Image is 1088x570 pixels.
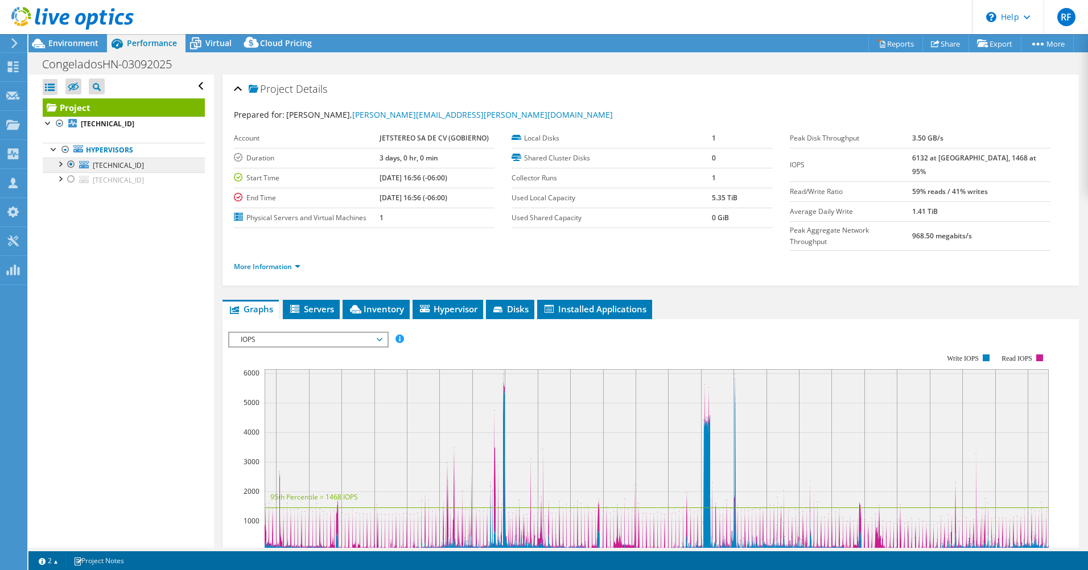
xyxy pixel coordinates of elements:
[228,303,273,315] span: Graphs
[255,546,259,555] text: 0
[352,109,613,120] a: [PERSON_NAME][EMAIL_ADDRESS][PERSON_NAME][DOMAIN_NAME]
[43,143,205,158] a: Hypervisors
[270,492,358,502] text: 95th Percentile = 1468 IOPS
[790,186,912,197] label: Read/Write Ratio
[286,109,613,120] span: [PERSON_NAME],
[986,12,996,22] svg: \n
[790,225,912,247] label: Peak Aggregate Network Throughput
[244,398,259,407] text: 5000
[127,38,177,48] span: Performance
[380,213,384,222] b: 1
[712,213,729,222] b: 0 GiB
[43,117,205,131] a: [TECHNICAL_ID]
[868,35,923,52] a: Reports
[296,82,327,96] span: Details
[289,303,334,315] span: Servers
[234,133,380,144] label: Account
[244,427,259,437] text: 4000
[93,160,144,170] span: [TECHNICAL_ID]
[244,516,259,526] text: 1000
[205,38,232,48] span: Virtual
[234,172,380,184] label: Start Time
[48,38,98,48] span: Environment
[543,303,646,315] span: Installed Applications
[512,133,711,144] label: Local Disks
[790,159,912,171] label: IOPS
[380,133,489,143] b: JETSTEREO SA DE CV (GOBIERNO)
[512,212,711,224] label: Used Shared Capacity
[235,333,381,346] span: IOPS
[912,133,943,143] b: 3.50 GB/s
[912,206,938,216] b: 1.41 TiB
[1057,8,1075,26] span: RF
[31,554,66,568] a: 2
[37,58,189,71] h1: CongeladosHN-03092025
[244,457,259,466] text: 3000
[234,109,285,120] label: Prepared for:
[790,206,912,217] label: Average Daily Write
[1002,354,1032,362] text: Read IOPS
[244,486,259,496] text: 2000
[244,368,259,378] text: 6000
[969,35,1021,52] a: Export
[512,152,711,164] label: Shared Cluster Disks
[380,173,447,183] b: [DATE] 16:56 (-06:00)
[712,153,716,163] b: 0
[260,38,312,48] span: Cloud Pricing
[348,303,404,315] span: Inventory
[43,158,205,172] a: [TECHNICAL_ID]
[234,192,380,204] label: End Time
[43,172,205,187] a: [TECHNICAL_ID]
[512,192,711,204] label: Used Local Capacity
[65,554,132,568] a: Project Notes
[492,303,529,315] span: Disks
[790,133,912,144] label: Peak Disk Throughput
[380,153,438,163] b: 3 days, 0 hr, 0 min
[380,193,447,203] b: [DATE] 16:56 (-06:00)
[249,84,293,95] span: Project
[1021,35,1074,52] a: More
[712,173,716,183] b: 1
[418,303,477,315] span: Hypervisor
[912,153,1036,176] b: 6132 at [GEOGRAPHIC_DATA], 1468 at 95%
[234,152,380,164] label: Duration
[234,262,300,271] a: More Information
[93,175,144,185] span: [TECHNICAL_ID]
[947,354,979,362] text: Write IOPS
[81,119,134,129] b: [TECHNICAL_ID]
[512,172,711,184] label: Collector Runs
[712,193,737,203] b: 5.35 TiB
[712,133,716,143] b: 1
[922,35,969,52] a: Share
[234,212,380,224] label: Physical Servers and Virtual Machines
[912,231,972,241] b: 968.50 megabits/s
[912,187,988,196] b: 59% reads / 41% writes
[43,98,205,117] a: Project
